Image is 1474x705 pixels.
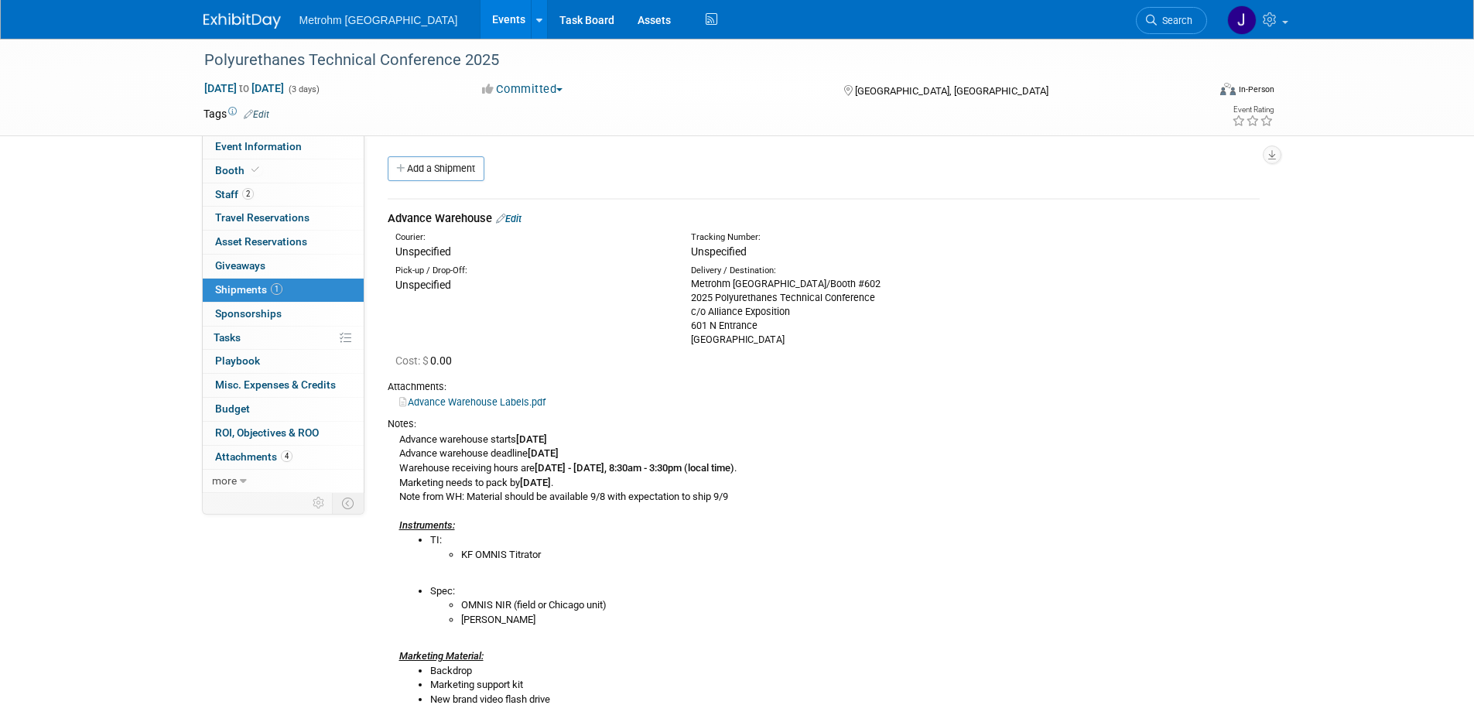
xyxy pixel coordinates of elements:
[215,188,254,200] span: Staff
[203,446,364,469] a: Attachments4
[1116,80,1275,104] div: Event Format
[281,450,292,462] span: 4
[496,213,522,224] a: Edit
[535,462,734,474] b: [DATE] - [DATE], 8:30am - 3:30pm (local time)
[251,166,259,174] i: Booth reservation complete
[399,396,545,408] a: Advance Warehouse Labels.pdf
[395,279,451,291] span: Unspecified
[1136,7,1207,34] a: Search
[237,82,251,94] span: to
[203,374,364,397] a: Misc. Expenses & Credits
[212,474,237,487] span: more
[203,207,364,230] a: Travel Reservations
[395,231,668,244] div: Courier:
[215,378,336,391] span: Misc. Expenses & Credits
[395,265,668,277] div: Pick-up / Drop-Off:
[691,245,747,258] span: Unspecified
[215,164,262,176] span: Booth
[395,354,458,367] span: 0.00
[691,265,963,277] div: Delivery / Destination:
[1220,83,1236,95] img: Format-Inperson.png
[691,277,963,347] div: Metrohm [GEOGRAPHIC_DATA]/Booth #602 2025 Polyurethanes Technical Conference c/o Alliance Exposit...
[306,493,333,513] td: Personalize Event Tab Strip
[461,598,1260,613] li: OMNIS NIR (field or Chicago unit)
[430,678,1260,693] li: Marketing support kit
[395,354,430,367] span: Cost: $
[203,135,364,159] a: Event Information
[203,231,364,254] a: Asset Reservations
[244,109,269,120] a: Edit
[388,210,1260,227] div: Advance Warehouse
[214,331,241,344] span: Tasks
[203,279,364,302] a: Shipments1
[215,402,250,415] span: Budget
[215,211,310,224] span: Travel Reservations
[203,470,364,493] a: more
[1157,15,1192,26] span: Search
[271,283,282,295] span: 1
[461,613,1260,628] li: [PERSON_NAME]
[199,46,1184,74] div: Polyurethanes Technical Conference 2025
[203,327,364,350] a: Tasks
[1227,5,1257,35] img: Joanne Yam
[520,477,551,488] b: [DATE]
[203,13,281,29] img: ExhibitDay
[215,450,292,463] span: Attachments
[388,380,1260,394] div: Attachments:
[203,303,364,326] a: Sponsorships
[430,664,1260,679] li: Backdrop
[461,548,1260,563] li: KF OMNIS Titrator
[203,106,269,121] td: Tags
[332,493,364,513] td: Toggle Event Tabs
[215,259,265,272] span: Giveaways
[477,81,569,98] button: Committed
[388,417,1260,431] div: Notes:
[215,354,260,367] span: Playbook
[528,447,559,459] b: [DATE]
[215,426,319,439] span: ROI, Objectives & ROO
[1238,84,1274,95] div: In-Person
[287,84,320,94] span: (3 days)
[203,183,364,207] a: Staff2
[691,231,1038,244] div: Tracking Number:
[215,235,307,248] span: Asset Reservations
[203,159,364,183] a: Booth
[516,433,547,445] b: [DATE]
[203,350,364,373] a: Playbook
[388,156,484,181] a: Add a Shipment
[215,140,302,152] span: Event Information
[203,255,364,278] a: Giveaways
[203,81,285,95] span: [DATE] [DATE]
[203,422,364,445] a: ROI, Objectives & ROO
[242,188,254,200] span: 2
[215,307,282,320] span: Sponsorships
[1232,106,1274,114] div: Event Rating
[430,533,1260,562] li: TI:
[203,398,364,421] a: Budget
[395,244,668,259] div: Unspecified
[399,519,455,531] i: Instruments:
[855,85,1048,97] span: [GEOGRAPHIC_DATA], [GEOGRAPHIC_DATA]
[430,584,1260,628] li: Spec:
[299,14,458,26] span: Metrohm [GEOGRAPHIC_DATA]
[215,283,282,296] span: Shipments
[399,650,484,662] u: Marketing Material:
